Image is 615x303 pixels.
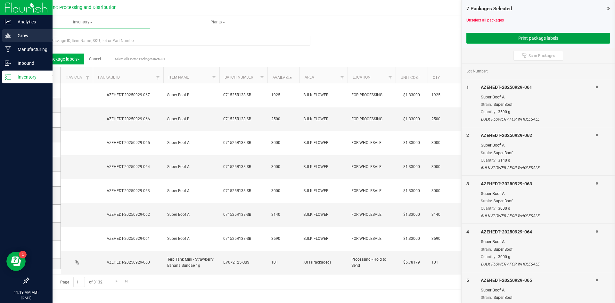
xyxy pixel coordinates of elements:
a: Unselect all packages [466,18,504,22]
div: AZEHEDT-20250929-065 [92,140,164,146]
span: 071525R138-SB [223,116,264,122]
iframe: Resource center unread badge [19,251,27,258]
span: 2500 [271,116,296,122]
span: 3000 g [498,255,510,259]
div: BULK FLOWER / FOR WHOLESALE [481,116,595,122]
span: 1925 [271,92,296,98]
span: 071525R138-SB [223,92,264,98]
span: Select All Filtered Packages (62630) [115,57,147,61]
div: BULK FLOWER / FOR WHOLESALE [481,261,595,267]
span: 3140 [431,212,456,218]
span: 2 [466,133,469,138]
div: AZEHEDT-20250929-064 [481,229,595,235]
div: BULK FLOWER / FOR WHOLESALE [481,165,595,171]
span: 4 [466,229,469,234]
span: Lot Number: [466,68,488,74]
button: Scan Packages [513,51,563,61]
span: Print package labels [37,56,80,62]
th: Has COA [61,67,93,83]
a: Plants [150,15,285,29]
a: Filter [82,72,93,83]
span: 101 [431,259,456,265]
div: AZEHEDT-20250929-063 [92,188,164,194]
span: 3000 g [498,206,510,211]
td: $1.33000 [396,203,428,227]
td: $1.33000 [396,107,428,131]
span: Page of 3132 [55,277,108,287]
span: 1 [466,85,469,90]
p: Inventory [11,73,50,81]
a: Go to the next page [112,277,121,286]
span: Strain: [481,151,492,155]
input: Search Package ID, Item Name, SKU, Lot or Part Number... [28,36,310,46]
span: BULK FLOWER [303,164,344,170]
a: Go to the last page [122,277,131,286]
p: [DATE] [3,295,50,300]
span: FOR WHOLESALE [351,164,392,170]
span: Super Boof A [167,212,216,218]
div: AZEHEDT-20250929-063 [481,181,595,187]
p: Analytics [11,18,50,26]
span: Strain: [481,247,492,252]
span: 3000 [271,188,296,194]
span: FOR PROCESSING [351,92,392,98]
div: AZEHEDT-20250929-067 [92,92,164,98]
inline-svg: Manufacturing [5,46,11,53]
a: Cancel [89,57,101,61]
span: 5 [466,278,469,283]
span: Strain: [481,199,492,203]
span: Quantity: [481,158,496,163]
button: Print package labels [466,33,610,44]
span: BULK FLOWER [303,116,344,122]
inline-svg: Grow [5,32,11,39]
span: Inventory [15,19,150,25]
td: $1.33000 [396,155,428,179]
span: Quantity: [481,206,496,211]
a: Location [353,75,371,80]
span: 101 [271,259,296,265]
a: Qty [433,75,440,80]
td: $1.33000 [396,227,428,251]
p: Grow [11,32,50,39]
a: Filter [153,72,163,83]
iframe: Resource center [6,252,26,271]
span: Super Boof B [167,92,216,98]
input: 1 [73,277,85,287]
p: Manufacturing [11,46,50,53]
span: Super Boof [494,247,512,252]
td: $1.33000 [396,131,428,155]
span: BULK FLOWER [303,188,344,194]
td: $1.33000 [396,179,428,203]
span: Super Boof A [167,188,216,194]
div: Super Boof A [481,142,595,148]
span: Super Boof B [167,116,216,122]
span: 3140 g [498,158,510,163]
div: AZEHEDT-20250929-061 [481,84,595,91]
p: Inbound [11,59,50,67]
span: EV072125-SBS [223,259,264,265]
a: Inventory [15,15,150,29]
span: Strain: [481,295,492,300]
span: Globe Farmacy Inc Processing and Distribution [19,5,117,10]
span: 3000 [431,164,456,170]
a: Package ID [98,75,120,80]
span: 3590 [431,236,456,242]
inline-svg: Inbound [5,60,11,66]
span: FOR WHOLESALE [351,212,392,218]
a: Batch Number [225,75,253,80]
span: 071525R138-SB [223,164,264,170]
span: Super Boof A [167,236,216,242]
td: $5.78179 [396,251,428,275]
span: 1925 [431,92,456,98]
span: 071525R138-SB [223,188,264,194]
div: AZEHEDT-20250929-064 [92,164,164,170]
span: 071525R138-SB [223,212,264,218]
span: FOR WHOLESALE [351,188,392,194]
a: Area [305,75,314,80]
span: 3590 [271,236,296,242]
div: Super Boof A [481,287,595,293]
a: Unit Cost [401,75,420,80]
a: Item Name [168,75,189,80]
div: AZEHEDT-20250929-065 [481,277,595,284]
